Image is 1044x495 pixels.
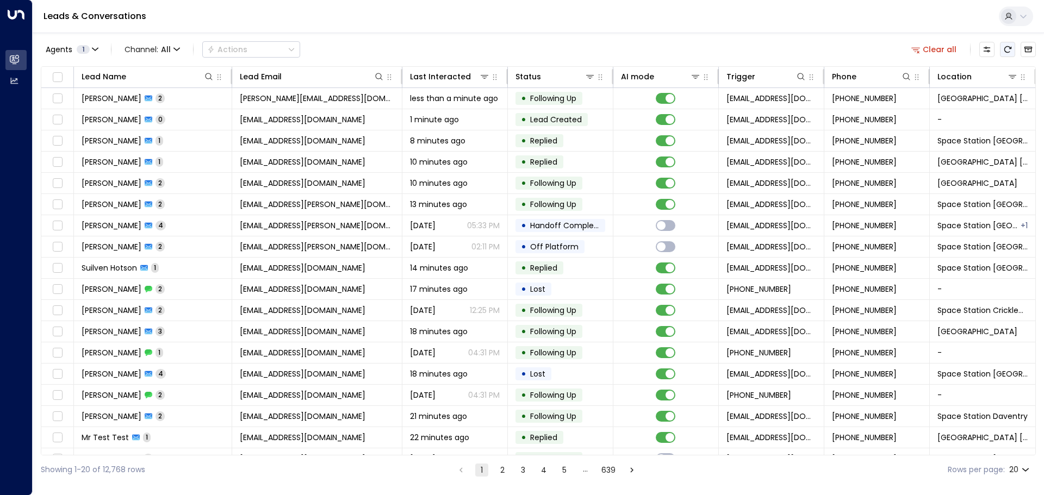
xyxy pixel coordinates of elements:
[82,432,129,443] span: Mr Test Test
[515,70,541,83] div: Status
[832,284,897,295] span: +447776117042
[410,432,469,443] span: 22 minutes ago
[515,70,595,83] div: Status
[726,93,816,104] span: leads@space-station.co.uk
[521,280,526,298] div: •
[82,347,141,358] span: Helen Tindall
[41,464,145,475] div: Showing 1-20 of 12,768 rows
[410,220,436,231] span: Sep 01, 2025
[41,42,102,57] button: Agents1
[832,156,897,167] span: +447788378359
[51,155,64,169] span: Toggle select row
[156,93,165,103] span: 2
[240,326,365,337] span: helendtindall@gmail.com
[832,135,897,146] span: +447837988610
[475,463,488,477] button: page 1
[240,114,365,125] span: gemma_cropley@hotmail.com
[240,70,282,83] div: Lead Email
[832,262,897,273] span: +447849005420
[521,343,526,362] div: •
[726,199,816,210] span: leads@space-station.co.uk
[51,410,64,423] span: Toggle select row
[521,428,526,447] div: •
[937,305,1028,316] span: Space Station Cricklewood
[832,432,897,443] span: +447311111111
[726,70,806,83] div: Trigger
[156,115,165,124] span: 0
[410,453,436,464] span: Sep 13, 2025
[832,390,897,400] span: +447951495681
[82,70,214,83] div: Lead Name
[530,432,557,443] span: Replied
[471,241,500,252] p: 02:11 PM
[410,305,436,316] span: Yesterday
[240,368,365,379] span: ihada9414@gmail.com
[410,326,468,337] span: 18 minutes ago
[82,390,141,400] span: John Snow
[240,347,365,358] span: helendtindall@gmail.com
[156,369,166,378] span: 4
[937,326,1017,337] span: Space Station Hall Green
[530,284,545,295] span: Lost
[82,93,141,104] span: Tony Waller
[51,71,64,84] span: Toggle select all
[521,449,526,468] div: •
[930,342,1035,363] td: -
[726,262,816,273] span: leads@space-station.co.uk
[240,305,365,316] span: ugbadyussuf00@gmail.com
[82,368,141,379] span: John Snow
[51,283,64,296] span: Toggle select row
[151,263,159,272] span: 1
[937,453,1028,464] span: Space Station Swiss Cottage
[726,305,816,316] span: leads@space-station.co.uk
[156,390,165,399] span: 2
[521,407,526,425] div: •
[410,156,468,167] span: 10 minutes ago
[832,453,897,464] span: +447311111111
[726,284,791,295] span: +447776117042
[832,326,897,337] span: +447917453030
[579,463,592,477] div: …
[51,240,64,254] span: Toggle select row
[82,114,141,125] span: Gemma Cropley
[77,45,90,54] span: 1
[51,134,64,148] span: Toggle select row
[143,454,153,463] span: 4
[726,241,816,252] span: leads@space-station.co.uk
[937,411,1028,422] span: Space Station Daventry
[240,432,365,443] span: test@test.com
[937,178,1017,189] span: Space Station Slough
[521,131,526,150] div: •
[621,70,701,83] div: AI mode
[156,221,166,230] span: 4
[726,347,791,358] span: +447917453030
[930,109,1035,130] td: -
[832,93,897,104] span: +447866603596
[156,411,165,421] span: 2
[907,42,961,57] button: Clear all
[530,326,576,337] span: Following Up
[517,463,530,477] button: Go to page 3
[521,89,526,108] div: •
[530,156,557,167] span: Replied
[240,220,394,231] span: howardallen.allen@gmail.com
[51,452,64,466] span: Toggle select row
[82,220,141,231] span: Howard Allen
[43,10,146,22] a: Leads & Conversations
[240,453,365,464] span: test@test.com
[82,156,141,167] span: Leon Wood
[832,70,912,83] div: Phone
[937,70,972,83] div: Location
[82,305,141,316] span: Ugbad Yussuf
[467,220,500,231] p: 05:33 PM
[82,178,141,189] span: Usman Khaliq
[240,199,394,210] span: howardallen.allen@gmail.com
[240,284,365,295] span: ugbadyussuf00@gmail.com
[832,368,897,379] span: +447951495681
[51,198,64,211] span: Toggle select row
[410,241,436,252] span: Aug 19, 2025
[530,262,557,273] span: Replied
[240,93,394,104] span: tony.waller1999@gmail.com
[726,390,791,400] span: +447951495681
[51,92,64,105] span: Toggle select row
